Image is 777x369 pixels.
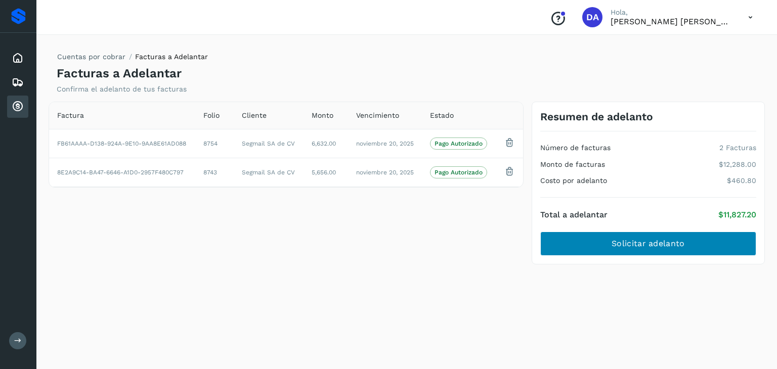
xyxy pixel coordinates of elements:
span: Facturas a Adelantar [135,53,208,61]
span: Solicitar adelanto [612,238,684,249]
p: Hola, [611,8,732,17]
td: FB61AAAA-D138-924A-9E10-9AA8E61AD088 [49,129,195,158]
td: Segmail SA de CV [234,129,304,158]
td: Segmail SA de CV [234,158,304,187]
p: Pago Autorizado [435,140,483,147]
a: Cuentas por cobrar [57,53,125,61]
span: noviembre 20, 2025 [356,169,414,176]
p: $12,288.00 [719,160,756,169]
h4: Monto de facturas [540,160,605,169]
td: 8743 [195,158,234,187]
span: Folio [203,110,220,121]
h4: Costo por adelanto [540,176,607,185]
p: $460.80 [727,176,756,185]
div: Embarques [7,71,28,94]
span: Factura [57,110,84,121]
p: Confirma el adelanto de tus facturas [57,85,187,94]
span: Cliente [242,110,267,121]
h4: Total a adelantar [540,210,608,219]
h3: Resumen de adelanto [540,110,653,123]
h4: Facturas a Adelantar [57,66,182,81]
span: Monto [312,110,333,121]
span: Vencimiento [356,110,399,121]
button: Solicitar adelanto [540,232,756,256]
div: Cuentas por cobrar [7,96,28,118]
td: 8E2A9C14-BA47-6646-A1D0-2957F480C797 [49,158,195,187]
span: noviembre 20, 2025 [356,140,414,147]
p: Pago Autorizado [435,169,483,176]
h4: Número de facturas [540,144,611,152]
p: DIANA ARGELIA RUIZ CORTES [611,17,732,26]
span: 5,656.00 [312,169,336,176]
nav: breadcrumb [57,52,208,66]
p: $11,827.20 [718,210,756,219]
span: 6,632.00 [312,140,336,147]
p: 2 Facturas [719,144,756,152]
div: Inicio [7,47,28,69]
td: 8754 [195,129,234,158]
span: Estado [430,110,454,121]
